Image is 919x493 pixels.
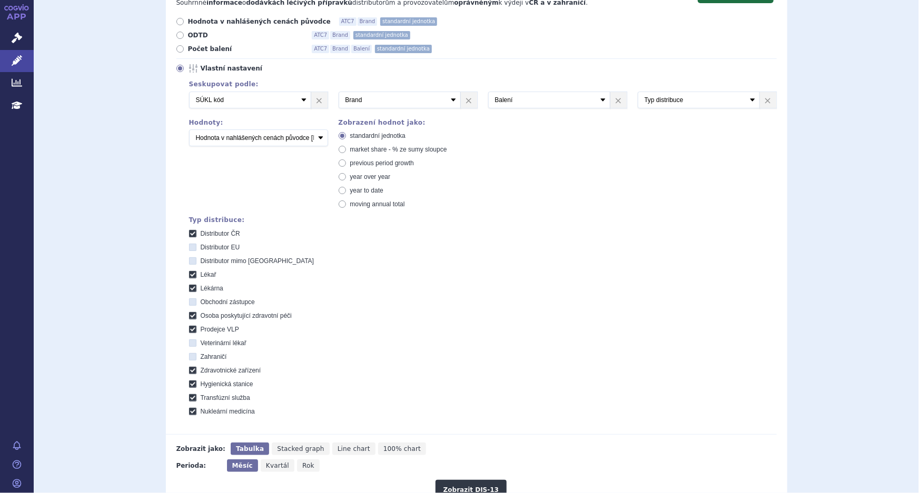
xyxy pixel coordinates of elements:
div: Hodnoty: [189,119,328,126]
span: Zahraničí [201,353,227,360]
span: Line chart [338,445,370,452]
a: × [760,92,776,108]
span: Brand [330,45,350,53]
span: Brand [330,31,350,39]
span: ATC7 [312,31,329,39]
span: Distributor EU [201,244,240,251]
a: × [311,92,328,108]
span: Distributor mimo [GEOGRAPHIC_DATA] [201,257,314,265]
span: Hygienická stanice [201,380,253,388]
span: standardní jednotka [380,17,437,26]
div: Zobrazení hodnot jako: [339,119,478,126]
span: previous period growth [350,159,414,167]
span: Hodnota v nahlášených cenách původce [188,17,331,26]
span: Osoba poskytující zdravotní péči [201,312,292,319]
span: standardní jednotka [375,45,432,53]
span: Zdravotnické zařízení [201,367,261,374]
span: standardní jednotka [353,31,410,39]
span: Veterinární lékař [201,339,246,347]
span: Nukleární medicína [201,408,255,415]
span: Distributor ČR [201,230,240,237]
span: year to date [350,187,383,194]
span: ODTD [188,31,304,39]
span: Rok [302,462,314,469]
span: Brand [358,17,378,26]
div: Perioda: [176,459,222,472]
span: Měsíc [232,462,253,469]
span: Kvartál [266,462,289,469]
span: 100% chart [383,445,421,452]
span: Počet balení [188,45,304,53]
span: Vlastní nastavení [201,64,317,73]
span: moving annual total [350,200,405,208]
div: Zobrazit jako: [176,442,225,455]
span: Lékař [201,271,216,278]
span: Balení [351,45,372,53]
span: Transfúzní služba [201,394,250,401]
span: Obchodní zástupce [201,298,255,306]
a: × [610,92,627,108]
span: Lékárna [201,285,223,292]
span: market share - % ze sumy sloupce [350,146,447,153]
div: Typ distribuce: [189,216,777,224]
span: Prodejce VLP [201,326,239,333]
span: year over year [350,173,391,180]
span: Stacked graph [277,445,324,452]
div: 2 [179,92,777,108]
div: Seskupovat podle: [179,81,777,88]
a: × [461,92,477,108]
span: Tabulka [236,445,264,452]
span: ATC7 [339,17,357,26]
span: ATC7 [312,45,329,53]
span: standardní jednotka [350,132,406,139]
